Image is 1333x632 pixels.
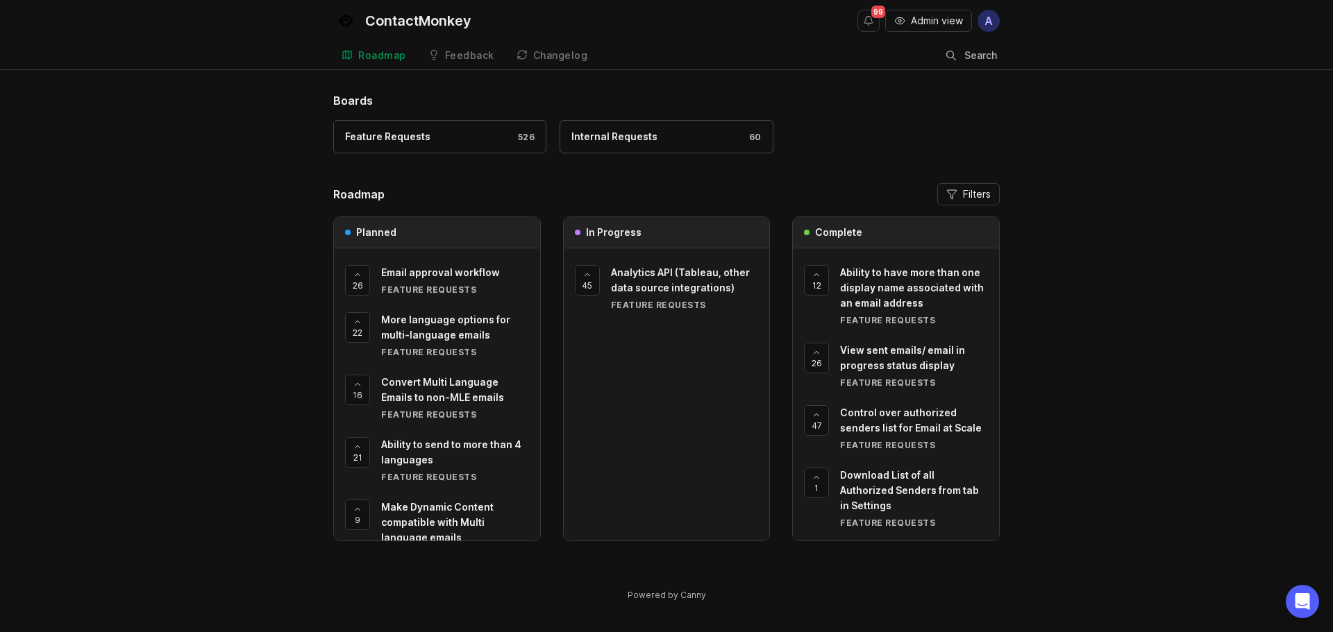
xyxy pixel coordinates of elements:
div: Roadmap [358,51,406,60]
a: Analytics API (Tableau, other data source integrations)Feature Requests [611,265,759,311]
span: 45 [582,280,592,291]
div: Feature Requests [381,409,529,420]
span: Make Dynamic Content compatible with Multi language emails [381,501,494,543]
button: A [978,10,1000,32]
a: Email approval workflowFeature Requests [381,265,529,296]
div: ContactMonkey [365,14,471,28]
a: Convert Multi Language Emails to non-MLE emailsFeature Requests [381,375,529,420]
span: Email approval workflow [381,266,500,278]
span: Control over authorized senders list for Email at Scale [840,407,982,434]
div: 526 [511,131,535,143]
a: Feedback [420,42,503,70]
button: 26 [804,343,829,373]
span: Filters [963,187,991,201]
button: 26 [345,265,370,296]
span: A [984,12,993,29]
h3: In Progress [586,225,642,239]
span: 47 [812,420,822,432]
a: Roadmap [333,42,414,70]
a: Download List of all Authorized Senders from tab in SettingsFeature Requests [840,468,988,529]
button: 22 [345,312,370,343]
img: ContactMonkey logo [333,8,358,33]
button: 9 [345,499,370,530]
span: 1 [814,482,819,494]
span: View sent emails/ email in progress status display [840,344,965,371]
a: Make Dynamic Content compatible with Multi language emails [381,499,529,561]
h3: Planned [356,225,396,239]
span: Analytics API (Tableau, other data source integrations) [611,266,750,293]
div: Feature Requests [840,439,988,451]
span: 99 [871,6,885,18]
a: Ability to send to more than 4 languagesFeature Requests [381,437,529,483]
div: Feature Requests [611,299,759,311]
a: View sent emails/ email in progress status displayFeature Requests [840,343,988,388]
a: Ability to have more than one display name associated with an email addressFeature Requests [840,265,988,326]
span: Convert Multi Language Emails to non-MLE emails [381,376,504,403]
h1: Boards [333,92,1000,109]
span: Ability to send to more than 4 languages [381,438,521,466]
button: 1 [804,468,829,498]
h2: Roadmap [333,186,385,203]
div: Feature Requests [840,314,988,326]
span: 12 [812,280,821,291]
a: Feature Requests526 [333,120,546,153]
a: More language options for multi-language emailsFeature Requests [381,312,529,358]
span: 9 [355,514,360,526]
a: Changelog [508,42,596,70]
div: Feature Requests [381,346,529,358]
a: Internal Requests60 [560,120,773,153]
button: Notifications [857,10,880,32]
button: 16 [345,375,370,405]
div: Feature Requests [840,517,988,529]
span: 22 [353,327,362,339]
span: 26 [812,357,822,369]
span: More language options for multi-language emails [381,314,510,341]
h3: Complete [815,225,862,239]
a: Powered by Canny [626,587,708,603]
button: 12 [804,265,829,296]
button: 47 [804,405,829,436]
span: 21 [353,452,362,463]
div: Feedback [445,51,494,60]
span: 16 [353,389,362,401]
span: Admin view [911,14,963,28]
button: Admin view [885,10,972,32]
div: 60 [742,131,762,143]
div: Changelog [533,51,588,60]
span: 26 [353,280,363,291]
span: Ability to have more than one display name associated with an email address [840,266,984,309]
div: Open Intercom Messenger [1286,585,1319,618]
button: 45 [575,265,600,296]
div: Feature Requests [345,129,430,144]
a: Control over authorized senders list for Email at ScaleFeature Requests [840,405,988,451]
div: Feature Requests [381,284,529,296]
div: Feature Requests [840,377,988,388]
button: 21 [345,437,370,468]
div: Feature Requests [381,471,529,483]
div: Internal Requests [571,129,657,144]
span: Download List of all Authorized Senders from tab in Settings [840,469,979,511]
button: Filters [937,183,1000,205]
